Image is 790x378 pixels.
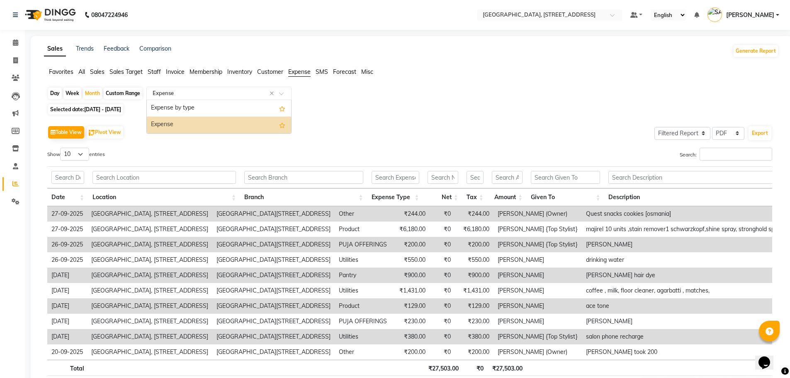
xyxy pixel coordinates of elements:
[63,88,81,99] div: Week
[87,237,212,252] td: [GEOGRAPHIC_DATA], [STREET_ADDRESS]
[455,206,493,222] td: ₹244.00
[212,222,335,237] td: [GEOGRAPHIC_DATA][STREET_ADDRESS]
[430,206,455,222] td: ₹0
[391,206,430,222] td: ₹244.00
[92,171,236,184] input: Search Location
[582,252,788,268] td: drinking water
[87,206,212,222] td: [GEOGRAPHIC_DATA], [STREET_ADDRESS]
[582,222,788,237] td: majirel 10 units ,stain remover1 schwarzkopf,shine spray, stronghold spray.
[367,188,423,206] th: Expense Type: activate to sort column ascending
[726,11,774,20] span: [PERSON_NAME]
[391,252,430,268] td: ₹550.00
[527,188,605,206] th: Given To: activate to sort column ascending
[335,329,391,344] td: Utilities
[47,237,87,252] td: 26-09-2025
[493,283,582,298] td: [PERSON_NAME]
[335,268,391,283] td: Pantry
[582,206,788,222] td: Quest snacks cookies [osmania]
[582,298,788,314] td: ace tone
[76,45,94,52] a: Trends
[424,360,463,376] th: ₹27,503.00
[700,148,772,161] input: Search:
[84,106,121,112] span: [DATE] - [DATE]
[335,283,391,298] td: Utilities
[493,206,582,222] td: [PERSON_NAME] (Owner)
[47,188,88,206] th: Date: activate to sort column ascending
[455,329,493,344] td: ₹380.00
[51,171,84,184] input: Search Date
[430,252,455,268] td: ₹0
[493,222,582,237] td: [PERSON_NAME] {Top Stylist}
[391,222,430,237] td: ₹6,180.00
[212,268,335,283] td: [GEOGRAPHIC_DATA][STREET_ADDRESS]
[430,268,455,283] td: ₹0
[582,237,788,252] td: [PERSON_NAME]
[87,268,212,283] td: [GEOGRAPHIC_DATA], [STREET_ADDRESS]
[147,100,291,117] div: Expense by type
[104,88,142,99] div: Custom Range
[430,344,455,360] td: ₹0
[391,268,430,283] td: ₹900.00
[493,314,582,329] td: [PERSON_NAME]
[87,329,212,344] td: [GEOGRAPHIC_DATA], [STREET_ADDRESS]
[212,329,335,344] td: [GEOGRAPHIC_DATA][STREET_ADDRESS]
[21,3,78,27] img: logo
[455,222,493,237] td: ₹6,180.00
[493,252,582,268] td: [PERSON_NAME]
[279,120,285,130] span: Add this report to Favorites List
[257,68,283,76] span: Customer
[212,237,335,252] td: [GEOGRAPHIC_DATA][STREET_ADDRESS]
[430,314,455,329] td: ₹0
[333,68,356,76] span: Forecast
[212,283,335,298] td: [GEOGRAPHIC_DATA][STREET_ADDRESS]
[430,237,455,252] td: ₹0
[87,344,212,360] td: [GEOGRAPHIC_DATA], [STREET_ADDRESS]
[212,252,335,268] td: [GEOGRAPHIC_DATA][STREET_ADDRESS]
[87,252,212,268] td: [GEOGRAPHIC_DATA], [STREET_ADDRESS]
[430,329,455,344] td: ₹0
[240,188,367,206] th: Branch: activate to sort column ascending
[47,222,87,237] td: 27-09-2025
[47,206,87,222] td: 27-09-2025
[467,171,484,184] input: Search Tax
[147,117,291,133] div: Expense
[430,298,455,314] td: ₹0
[493,268,582,283] td: [PERSON_NAME]
[335,314,391,329] td: PUJA OFFERINGS
[44,41,66,56] a: Sales
[190,68,222,76] span: Membership
[47,314,87,329] td: [DATE]
[212,314,335,329] td: [GEOGRAPHIC_DATA][STREET_ADDRESS]
[87,314,212,329] td: [GEOGRAPHIC_DATA], [STREET_ADDRESS]
[707,7,722,22] img: SANJU CHHETRI
[749,126,771,140] button: Export
[212,298,335,314] td: [GEOGRAPHIC_DATA][STREET_ADDRESS]
[582,283,788,298] td: coffee , milk, floor cleaner, agarbatti , matches,
[109,68,143,76] span: Sales Target
[87,126,123,139] button: Pivot View
[47,283,87,298] td: [DATE]
[47,268,87,283] td: [DATE]
[455,237,493,252] td: ₹200.00
[288,68,311,76] span: Expense
[455,314,493,329] td: ₹230.00
[166,68,185,76] span: Invoice
[531,171,600,184] input: Search Given To
[463,360,488,376] th: ₹0
[139,45,171,52] a: Comparison
[335,252,391,268] td: Utilities
[87,222,212,237] td: [GEOGRAPHIC_DATA], [STREET_ADDRESS]
[48,126,84,139] button: Table View
[335,344,391,360] td: Other
[391,314,430,329] td: ₹230.00
[423,188,462,206] th: Net: activate to sort column ascending
[88,188,240,206] th: Location: activate to sort column ascending
[755,345,782,370] iframe: chat widget
[227,68,252,76] span: Inventory
[582,268,788,283] td: [PERSON_NAME] hair dye
[279,103,285,113] span: Add this report to Favorites List
[391,344,430,360] td: ₹200.00
[60,148,89,161] select: Showentries
[335,237,391,252] td: PUJA OFFERINGS
[492,171,523,184] input: Search Amount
